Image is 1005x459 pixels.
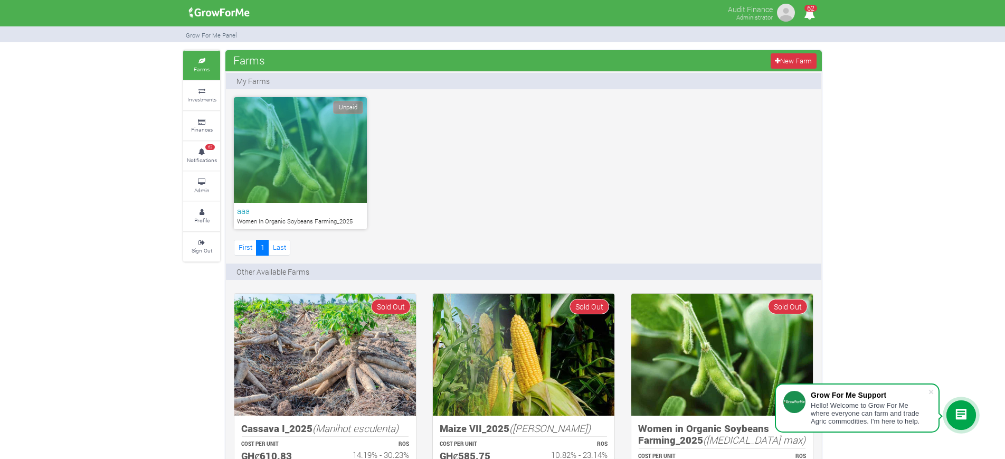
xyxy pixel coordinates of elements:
[703,433,805,446] i: ([MEDICAL_DATA] max)
[771,53,817,69] a: New Farm
[237,206,364,216] h6: aaa
[237,217,364,226] p: Women In Organic Soybeans Farming_2025
[187,96,216,103] small: Investments
[440,423,608,435] h5: Maize VII_2025
[183,81,220,110] a: Investments
[234,240,290,255] nav: Page Navigation
[183,142,220,171] a: 62 Notifications
[183,232,220,261] a: Sign Out
[433,294,614,416] img: growforme image
[728,2,773,15] p: Audit Finance
[241,423,409,435] h5: Cassava I_2025
[811,401,928,425] div: Hello! Welcome to Grow For Me where everyone can farm and trade Agric commodities. I'm here to help.
[440,441,514,448] p: COST PER UNIT
[509,421,591,435] i: ([PERSON_NAME])
[631,294,813,416] img: growforme image
[183,111,220,140] a: Finances
[335,441,409,448] p: ROS
[312,421,399,435] i: (Manihot esculenta)
[194,65,210,73] small: Farms
[638,423,806,446] h5: Women in Organic Soybeans Farming_2025
[241,441,316,448] p: COST PER UNIT
[236,76,270,87] p: My Farms
[234,294,416,416] img: growforme image
[799,10,820,20] a: 62
[187,156,217,164] small: Notifications
[811,391,928,399] div: Grow For Me Support
[570,299,609,314] span: Sold Out
[236,266,309,277] p: Other Available Farms
[736,13,773,21] small: Administrator
[333,101,363,114] span: Unpaid
[194,217,210,224] small: Profile
[231,50,268,71] span: Farms
[533,441,608,448] p: ROS
[234,97,367,229] a: Unpaid aaa Women In Organic Soybeans Farming_2025
[183,172,220,201] a: Admin
[186,31,237,39] small: Grow For Me Panel
[191,126,213,133] small: Finances
[768,299,808,314] span: Sold Out
[371,299,411,314] span: Sold Out
[268,240,290,255] a: Last
[256,240,269,255] a: 1
[183,51,220,80] a: Farms
[234,240,257,255] a: First
[799,2,820,26] i: Notifications
[205,144,215,151] span: 62
[183,202,220,231] a: Profile
[192,247,212,254] small: Sign Out
[194,186,210,194] small: Admin
[185,2,253,23] img: growforme image
[804,5,817,12] span: 62
[775,2,797,23] img: growforme image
